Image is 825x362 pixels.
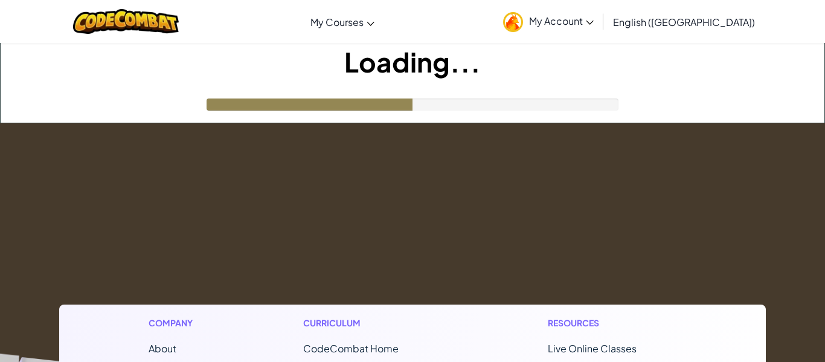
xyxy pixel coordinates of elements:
span: My Courses [310,16,364,28]
span: CodeCombat Home [303,342,399,355]
a: Live Online Classes [548,342,637,355]
a: About [149,342,176,355]
img: CodeCombat logo [73,9,179,34]
a: My Account [497,2,600,40]
h1: Resources [548,317,676,329]
span: English ([GEOGRAPHIC_DATA]) [613,16,755,28]
h1: Loading... [1,43,824,80]
h1: Curriculum [303,317,449,329]
a: My Courses [304,5,380,38]
a: English ([GEOGRAPHIC_DATA]) [607,5,761,38]
img: avatar [503,12,523,32]
span: My Account [529,15,594,27]
h1: Company [149,317,205,329]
